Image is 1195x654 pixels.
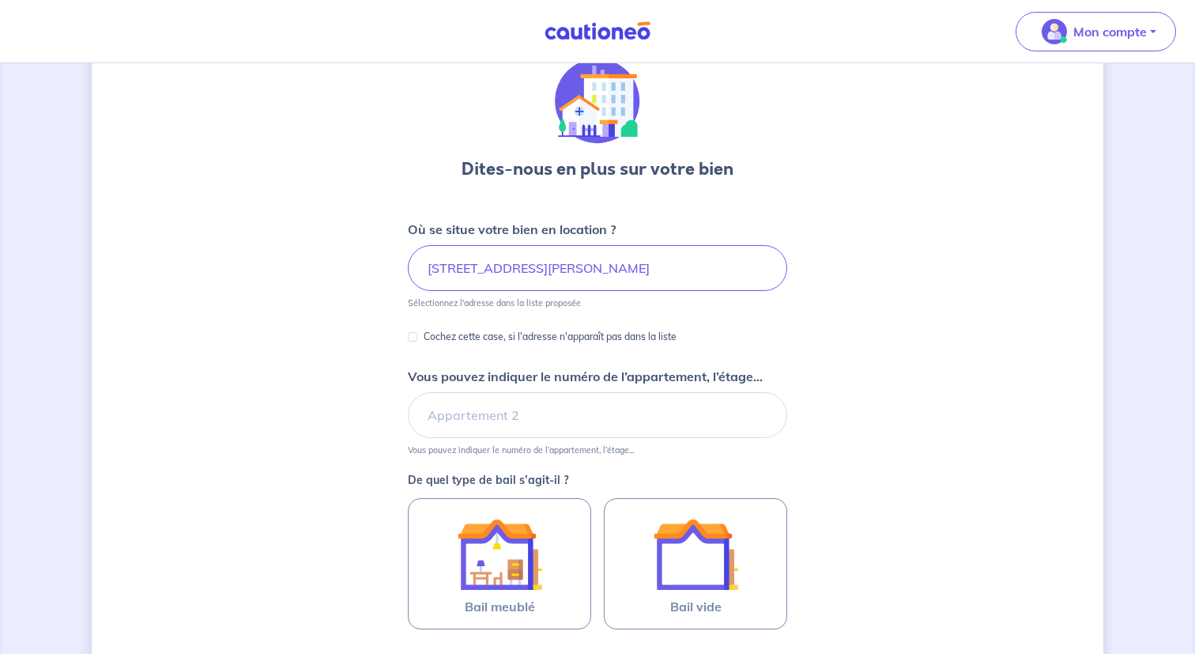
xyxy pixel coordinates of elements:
p: Cochez cette case, si l'adresse n'apparaît pas dans la liste [424,327,677,346]
p: Mon compte [1073,22,1147,41]
img: illu_houses.svg [555,59,640,144]
h3: Dites-nous en plus sur votre bien [462,157,733,182]
img: illu_furnished_lease.svg [457,512,542,597]
img: Cautioneo [538,21,657,41]
p: Vous pouvez indiquer le numéro de l’appartement, l’étage... [408,444,634,456]
p: Vous pouvez indiquer le numéro de l’appartement, l’étage... [408,367,763,386]
img: illu_empty_lease.svg [653,512,738,597]
p: Où se situe votre bien en location ? [408,220,616,239]
button: illu_account_valid_menu.svgMon compte [1016,12,1176,51]
span: Bail vide [670,597,722,616]
img: illu_account_valid_menu.svg [1042,19,1067,44]
p: De quel type de bail s’agit-il ? [408,474,787,486]
span: Bail meublé [465,597,535,616]
input: Appartement 2 [408,392,787,438]
input: 2 rue de paris, 59000 lille [408,245,787,291]
p: Sélectionnez l'adresse dans la liste proposée [408,297,581,308]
